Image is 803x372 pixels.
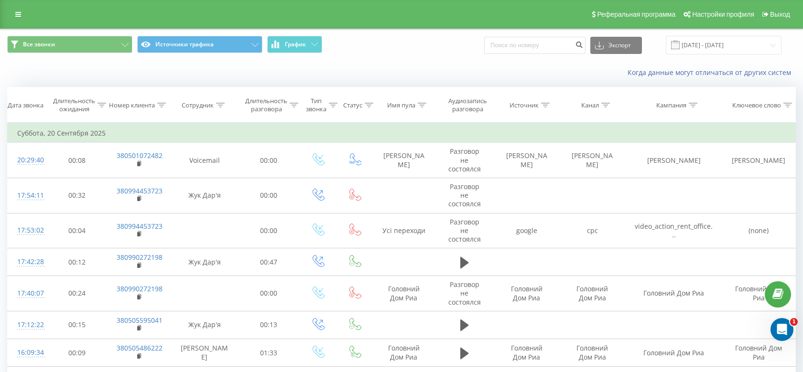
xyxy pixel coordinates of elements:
span: График [285,41,306,48]
div: 17:40:07 [17,284,37,303]
span: video_action_rent_office... [635,222,713,239]
span: Выход [770,11,790,18]
span: Разговор не состоялся [448,217,481,244]
td: Суббота, 20 Сентября 2025 [8,124,796,143]
td: 00:12 [46,248,107,276]
span: 1 [790,318,798,326]
iframe: Intercom live chat [770,318,793,341]
button: Все звонки [7,36,132,53]
span: Разговор не состоялся [448,182,481,208]
td: Жук Дар'я [170,311,238,339]
td: Головний Дом Риа [559,276,625,311]
div: Статус [343,101,362,109]
td: [PERSON_NAME] [494,143,559,178]
a: 380994453723 [117,222,163,231]
td: google [494,213,559,248]
td: 00:08 [46,143,107,178]
div: Канал [581,101,599,109]
td: Жук Дар'я [170,248,238,276]
div: Длительность ожидания [53,97,95,113]
td: Головний Дом Риа [372,276,435,311]
div: Кампания [656,101,686,109]
div: Имя пула [387,101,415,109]
td: Головний Дом Риа [625,339,723,367]
td: Жук Дар'я [170,178,238,213]
td: [PERSON_NAME] [372,143,435,178]
button: Источники трафика [137,36,262,53]
div: 17:42:28 [17,253,37,271]
a: 380990272198 [117,284,163,293]
input: Поиск по номеру [484,37,586,54]
div: 17:54:11 [17,186,37,205]
span: Реферальная программа [597,11,675,18]
td: Voicemail [170,143,238,178]
td: 00:00 [239,143,299,178]
td: 00:00 [239,276,299,311]
a: 380505595041 [117,316,163,325]
a: 380994453723 [117,186,163,195]
td: [PERSON_NAME] [170,339,238,367]
td: [PERSON_NAME] [559,143,625,178]
td: 01:33 [239,339,299,367]
div: Сотрудник [182,101,214,109]
td: Головний Дом Риа [372,339,435,367]
div: Дата звонка [8,101,43,109]
div: Длительность разговора [245,97,287,113]
div: 17:53:02 [17,221,37,240]
div: 16:09:34 [17,343,37,362]
td: 00:15 [46,311,107,339]
div: 20:29:40 [17,151,37,170]
td: (none) [722,213,795,248]
div: Тип звонка [306,97,326,113]
div: Ключевое слово [732,101,781,109]
td: Головний Дом Риа [494,276,559,311]
div: Источник [510,101,539,109]
span: Разговор не состоялся [448,280,481,306]
td: cpc [559,213,625,248]
a: 380505486222 [117,343,163,352]
td: 00:00 [239,178,299,213]
td: 00:32 [46,178,107,213]
td: 00:13 [239,311,299,339]
div: Аудиозапись разговора [444,97,491,113]
td: Головний Дом Риа [625,276,723,311]
td: 00:04 [46,213,107,248]
td: [PERSON_NAME] [625,143,723,178]
td: 00:47 [239,248,299,276]
span: Настройки профиля [692,11,754,18]
td: Головний Дом Риа [559,339,625,367]
td: 00:09 [46,339,107,367]
span: Все звонки [23,41,55,48]
button: График [267,36,322,53]
td: Головний Дом Риа [722,339,795,367]
td: Головний Дом Риа [722,276,795,311]
div: 17:12:22 [17,316,37,334]
td: Усі переходи [372,213,435,248]
td: 00:00 [239,213,299,248]
a: Когда данные могут отличаться от других систем [628,68,796,77]
a: 380501072482 [117,151,163,160]
a: 380990272198 [117,253,163,262]
div: Номер клиента [109,101,155,109]
span: Разговор не состоялся [448,147,481,173]
td: Головний Дом Риа [494,339,559,367]
button: Экспорт [590,37,642,54]
td: 00:24 [46,276,107,311]
td: [PERSON_NAME] [722,143,795,178]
